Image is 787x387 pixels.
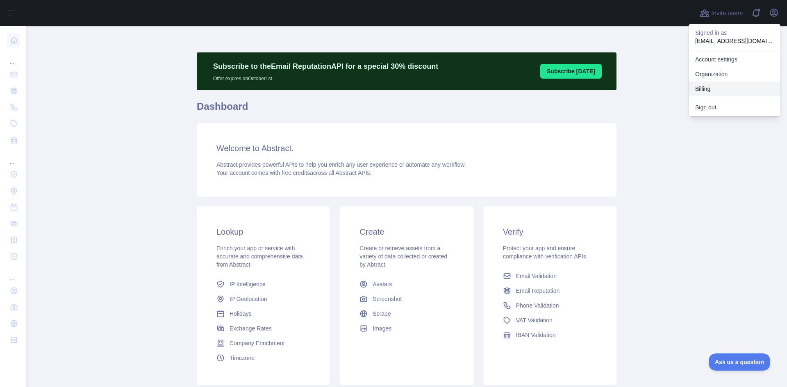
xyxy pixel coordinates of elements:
h3: Lookup [216,226,310,238]
span: Your account comes with across all Abstract APIs. [216,170,371,176]
div: ... [7,265,20,282]
h3: Welcome to Abstract. [216,143,597,154]
a: Timezone [213,351,314,365]
a: Account settings [689,52,780,67]
a: Images [356,321,457,336]
span: Exchange Rates [230,324,272,333]
a: Company Enrichment [213,336,314,351]
span: Email Validation [516,272,557,280]
span: free credits [282,170,310,176]
h3: Verify [503,226,597,238]
button: Billing [689,81,780,96]
a: Screenshot [356,292,457,306]
a: Holidays [213,306,314,321]
span: Phone Validation [516,301,559,310]
a: Exchange Rates [213,321,314,336]
span: Create or retrieve assets from a variety of data collected or created by Abtract [359,245,447,268]
a: VAT Validation [500,313,600,328]
span: Screenshot [373,295,402,303]
a: Scrape [356,306,457,321]
a: IP Intelligence [213,277,314,292]
p: [EMAIL_ADDRESS][DOMAIN_NAME] [695,37,774,45]
a: Email Validation [500,269,600,283]
a: Phone Validation [500,298,600,313]
span: Holidays [230,310,252,318]
a: IBAN Validation [500,328,600,342]
a: Avatars [356,277,457,292]
p: Subscribe to the Email Reputation API for a special 30 % discount [213,61,438,72]
button: Subscribe [DATE] [540,64,602,79]
div: ... [7,149,20,165]
span: Protect your app and ensure compliance with verification APIs [503,245,586,260]
span: IP Intelligence [230,280,266,288]
span: Avatars [373,280,392,288]
span: Email Reputation [516,287,560,295]
div: ... [7,49,20,66]
span: VAT Validation [516,316,553,324]
h3: Create [359,226,453,238]
span: Scrape [373,310,391,318]
button: Invite users [698,7,744,20]
iframe: Toggle Customer Support [709,353,771,371]
span: IBAN Validation [516,331,556,339]
p: Signed in as [695,29,774,37]
a: Organization [689,67,780,81]
span: Abstract provides powerful APIs to help you enrich any user experience or automate any workflow. [216,161,466,168]
a: IP Geolocation [213,292,314,306]
span: Invite users [711,9,743,18]
span: Enrich your app or service with accurate and comprehensive data from Abstract [216,245,303,268]
span: Timezone [230,354,255,362]
p: Offer expires on October 1st. [213,72,438,82]
a: Email Reputation [500,283,600,298]
h1: Dashboard [197,100,616,120]
span: IP Geolocation [230,295,267,303]
span: Company Enrichment [230,339,285,347]
button: Sign out [689,100,780,115]
span: Images [373,324,391,333]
